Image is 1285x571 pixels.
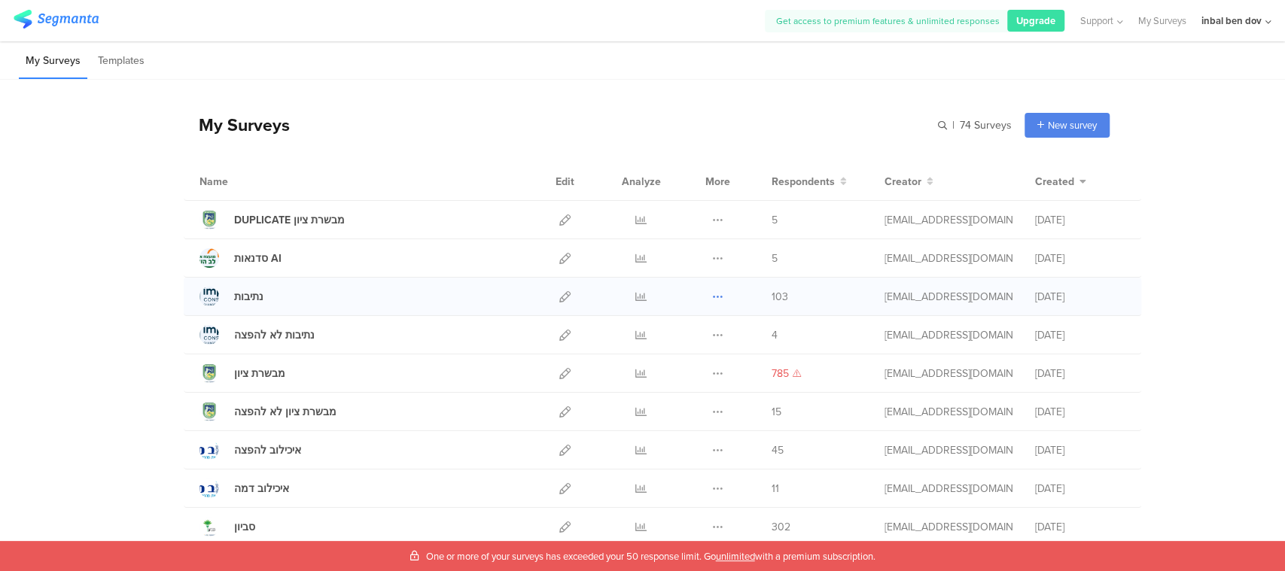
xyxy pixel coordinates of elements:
[199,402,336,421] a: מבשרת ציון לא להפצה
[772,174,835,190] span: Respondents
[885,174,921,190] span: Creator
[885,366,1012,381] div: inbalbendov@gmail.com
[885,481,1012,497] div: inbalbendov@gmail.com
[549,162,581,200] div: Edit
[772,327,778,343] span: 4
[702,162,734,200] div: More
[234,212,345,228] div: DUPLICATE מבשרת ציון
[772,519,790,535] span: 302
[1035,251,1125,266] div: [DATE]
[716,549,755,563] span: unlimited
[199,478,289,498] a: איכילוב דמה
[1035,212,1125,228] div: [DATE]
[234,519,255,535] div: סביון
[234,442,301,458] div: איכילוב להפצה
[772,442,784,458] span: 45
[1035,404,1125,420] div: [DATE]
[1035,519,1125,535] div: [DATE]
[91,44,151,79] li: Templates
[234,327,315,343] div: נתיבות לא להפצה
[1048,118,1097,132] span: New survey
[234,251,282,266] div: סדנאות AI
[199,363,285,383] a: מבשרת ציון
[426,549,875,563] span: One or more of your surveys has exceeded your 50 response limit. Go with a premium subscription.
[885,289,1012,305] div: inbalbendov@gmail.com
[772,481,779,497] span: 11
[199,517,255,536] a: סביון
[885,251,1012,266] div: inbalbendov@gmail.com
[1035,174,1074,190] span: Created
[199,440,301,460] a: איכילוב להפצה
[885,174,933,190] button: Creator
[1035,174,1086,190] button: Created
[1035,442,1125,458] div: [DATE]
[199,325,315,345] a: נתיבות לא להפצה
[199,287,263,306] a: נתיבות
[199,210,345,229] a: DUPLICATE מבשרת ציון
[772,212,778,228] span: 5
[885,519,1012,535] div: inbalbendov@gmail.com
[772,289,788,305] span: 103
[776,14,1000,28] span: Get access to premium features & unlimited responses
[619,162,664,200] div: Analyze
[199,248,282,268] a: סדנאות AI
[960,117,1012,133] span: 74 Surveys
[234,481,289,497] div: איכילוב דמה
[1035,366,1125,381] div: [DATE]
[1035,289,1125,305] div: [DATE]
[885,327,1012,343] div: inbalbendov@gmail.com
[184,112,290,138] div: My Surveys
[1035,327,1125,343] div: [DATE]
[1080,14,1113,28] span: Support
[234,366,285,381] div: מבשרת ציון
[772,251,778,266] span: 5
[950,117,957,133] span: |
[772,174,847,190] button: Respondents
[885,212,1012,228] div: gillat@segmanta.com
[234,404,336,420] div: מבשרת ציון לא להפצה
[885,442,1012,458] div: inbalbendov@gmail.com
[19,44,87,79] li: My Surveys
[1035,481,1125,497] div: [DATE]
[14,10,99,29] img: segmanta logo
[1016,14,1055,28] span: Upgrade
[772,404,781,420] span: 15
[199,174,290,190] div: Name
[772,366,789,381] span: 785
[885,404,1012,420] div: inbalbendov@gmail.com
[1201,14,1262,28] div: inbal ben dov
[234,289,263,305] div: נתיבות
